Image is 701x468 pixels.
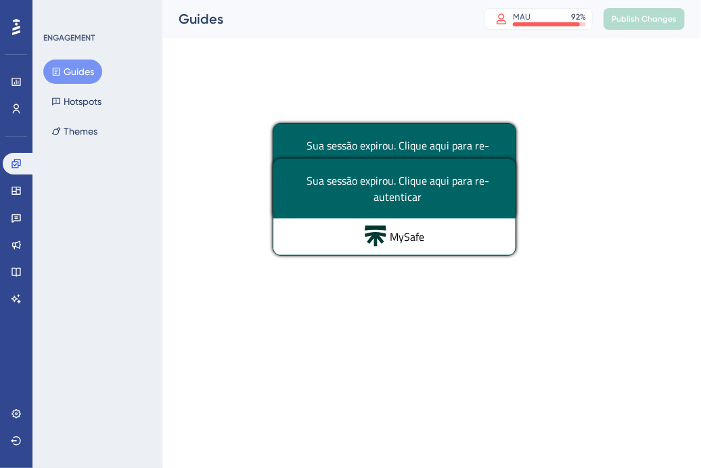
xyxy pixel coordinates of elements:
div: ENGAGEMENT [43,32,95,43]
span: Sua sessão expirou. Clique aqui para re-autenticar [294,137,502,170]
button: Themes [43,119,106,143]
button: Hotspots [43,89,110,114]
div: 92 % [571,11,586,22]
span: Publish Changes [612,14,677,24]
div: MySafe [273,218,516,255]
button: Guides [43,60,102,84]
span: Sua sessão expirou. Clique aqui para re-autenticar [294,172,502,205]
div: MAU [513,11,530,22]
button: Publish Changes [604,8,685,30]
div: Guides [179,9,451,28]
